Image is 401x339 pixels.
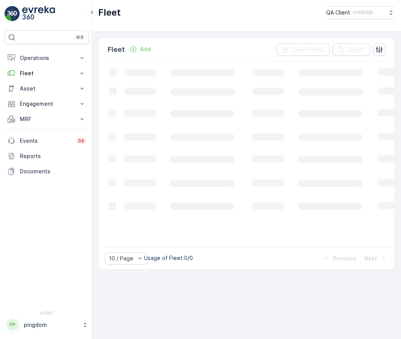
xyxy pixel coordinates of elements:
[5,133,89,149] a: Events34
[140,45,151,53] p: Add
[333,44,370,56] button: Export
[20,115,74,123] p: MRF
[108,44,125,55] p: Fleet
[348,46,365,53] p: Export
[20,85,74,92] p: Asset
[5,164,89,179] a: Documents
[126,45,154,54] button: Add
[276,44,330,56] button: Clear Filters
[5,66,89,81] button: Fleet
[20,168,86,175] p: Documents
[292,46,325,53] p: Clear Filters
[353,10,373,16] p: ( +03:00 )
[326,9,350,16] p: QA Client
[144,254,193,262] p: Usage of Fleet : 0/0
[364,254,388,263] button: Next
[6,319,19,331] div: PP
[333,255,357,262] p: Previous
[5,96,89,111] button: Engagement
[322,254,357,263] button: Previous
[5,50,89,66] button: Operations
[20,69,74,77] p: Fleet
[20,100,74,108] p: Engagement
[5,311,89,315] span: v 1.50.1
[5,317,89,333] button: PPpingdom
[78,138,84,144] p: 34
[5,6,20,21] img: logo
[20,54,74,62] p: Operations
[24,321,78,329] p: pingdom
[76,34,84,40] p: ⌘B
[364,255,377,262] p: Next
[20,137,72,145] p: Events
[98,6,121,19] p: Fleet
[20,152,86,160] p: Reports
[5,81,89,96] button: Asset
[5,111,89,127] button: MRF
[22,6,55,21] img: logo_light-DOdMpM7g.png
[326,6,395,19] button: QA Client(+03:00)
[5,149,89,164] a: Reports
